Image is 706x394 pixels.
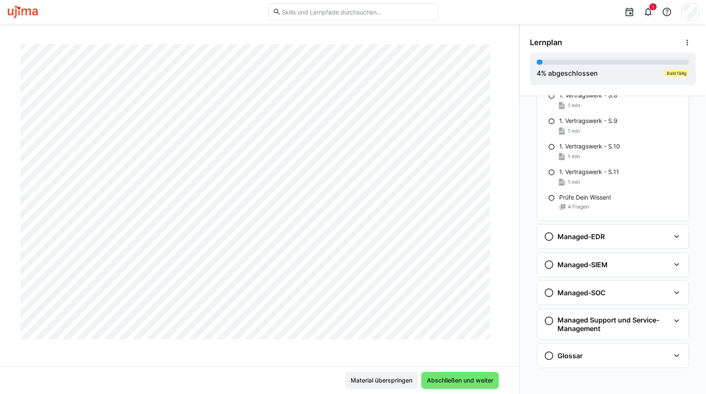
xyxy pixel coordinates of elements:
span: 1 min [568,102,580,109]
span: 4 [537,69,541,77]
h3: Managed-SIEM [557,260,608,269]
span: Lernplan [530,38,562,47]
p: 1. Vertragswerk - S.9 [559,117,617,125]
p: 1. Vertragswerk - S.11 [559,168,619,176]
h3: Managed-EDR [557,232,605,241]
div: % abgeschlossen [537,68,598,78]
span: Material überspringen [349,376,414,385]
p: Prüfe Dein Wissen! [559,193,611,202]
h3: Managed-SOC [557,288,606,297]
h3: Managed Support und Service-Management [557,316,670,333]
input: Skills und Lernpfade durchsuchen… [281,8,433,16]
span: 4 Fragen [568,203,589,210]
div: Bald fällig [664,70,689,77]
button: Abschließen und weiter [421,372,499,389]
button: Material überspringen [345,372,418,389]
span: 1 min [568,128,580,134]
span: Abschließen und weiter [426,376,494,385]
h3: Glossar [557,351,583,360]
span: 1 [652,4,654,9]
span: 1 min [568,153,580,160]
p: 1. Vertragswerk - S.10 [559,142,620,151]
span: 1 min [568,179,580,186]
